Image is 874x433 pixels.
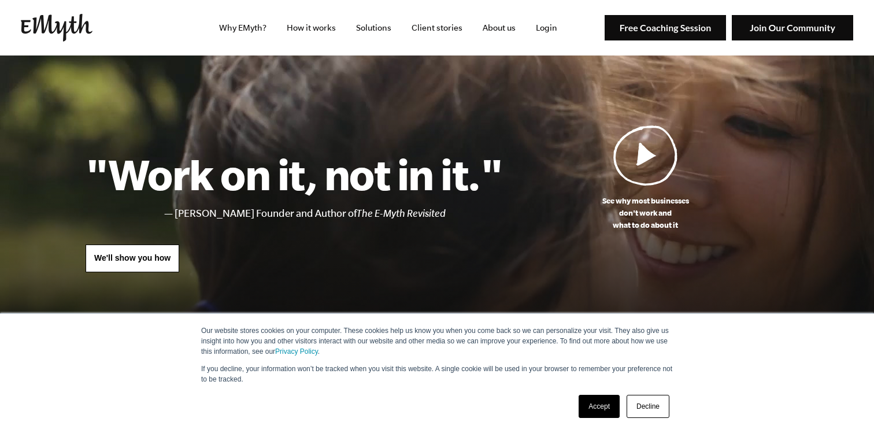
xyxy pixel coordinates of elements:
[579,395,620,418] a: Accept
[201,325,673,357] p: Our website stores cookies on your computer. These cookies help us know you when you come back so...
[94,253,171,262] span: We'll show you how
[275,347,318,356] a: Privacy Policy
[86,245,179,272] a: We'll show you how
[357,208,446,219] i: The E-Myth Revisited
[502,125,788,231] a: See why most businessesdon't work andwhat to do about it
[86,149,502,199] h1: "Work on it, not in it."
[613,125,678,186] img: Play Video
[21,14,92,42] img: EMyth
[502,195,788,231] p: See why most businesses don't work and what to do about it
[175,205,502,222] li: [PERSON_NAME] Founder and Author of
[627,395,669,418] a: Decline
[605,15,726,41] img: Free Coaching Session
[201,364,673,384] p: If you decline, your information won’t be tracked when you visit this website. A single cookie wi...
[732,15,853,41] img: Join Our Community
